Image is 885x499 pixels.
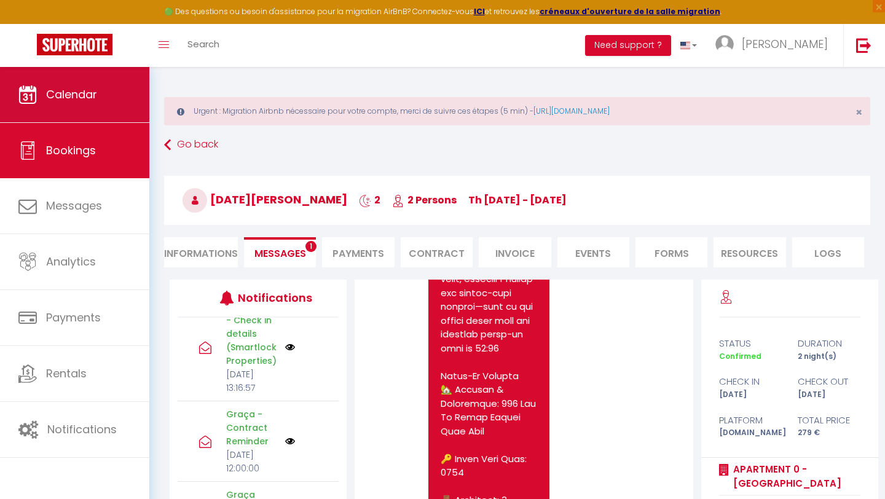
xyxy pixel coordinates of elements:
[706,24,843,67] a: ... [PERSON_NAME]
[719,351,761,361] span: Confirmed
[226,300,277,367] p: [GEOGRAPHIC_DATA] - Check in details (Smartlock Properties)
[46,254,96,269] span: Analytics
[711,413,790,428] div: Platform
[285,342,295,352] img: NO IMAGE
[46,310,101,325] span: Payments
[305,241,317,252] span: 1
[533,106,610,116] a: [URL][DOMAIN_NAME]
[468,193,567,207] span: Th [DATE] - [DATE]
[790,413,868,428] div: Total price
[226,448,277,475] p: [DATE] 12:00:00
[557,237,629,267] li: Events
[540,6,720,17] a: créneaux d'ouverture de la salle migration
[226,367,277,395] p: [DATE] 13:16:57
[285,436,295,446] img: NO IMAGE
[164,237,238,267] li: Informations
[226,407,277,448] p: Graça - Contract Reminder
[714,237,785,267] li: Resources
[711,336,790,351] div: status
[238,284,305,312] h3: Notifications
[392,193,457,207] span: 2 Persons
[183,192,347,207] span: [DATE][PERSON_NAME]
[46,87,97,102] span: Calendar
[711,427,790,439] div: [DOMAIN_NAME]
[46,198,102,213] span: Messages
[790,336,868,351] div: duration
[401,237,473,267] li: Contract
[187,37,219,50] span: Search
[742,36,828,52] span: [PERSON_NAME]
[711,389,790,401] div: [DATE]
[729,462,861,491] a: Apartment 0 - [GEOGRAPHIC_DATA]
[47,422,117,437] span: Notifications
[46,366,87,381] span: Rentals
[164,97,870,125] div: Urgent : Migration Airbnb nécessaire pour votre compte, merci de suivre ces étapes (5 min) -
[46,143,96,158] span: Bookings
[474,6,485,17] a: ICI
[715,35,734,53] img: ...
[855,107,862,118] button: Close
[359,193,380,207] span: 2
[37,34,112,55] img: Super Booking
[790,374,868,389] div: check out
[856,37,871,53] img: logout
[855,104,862,120] span: ×
[790,389,868,401] div: [DATE]
[711,374,790,389] div: check in
[635,237,707,267] li: Forms
[479,237,551,267] li: Invoice
[254,246,306,261] span: Messages
[164,134,870,156] a: Go back
[585,35,671,56] button: Need support ?
[790,351,868,363] div: 2 night(s)
[790,427,868,439] div: 279 €
[322,237,394,267] li: Payments
[178,24,229,67] a: Search
[792,237,864,267] li: Logs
